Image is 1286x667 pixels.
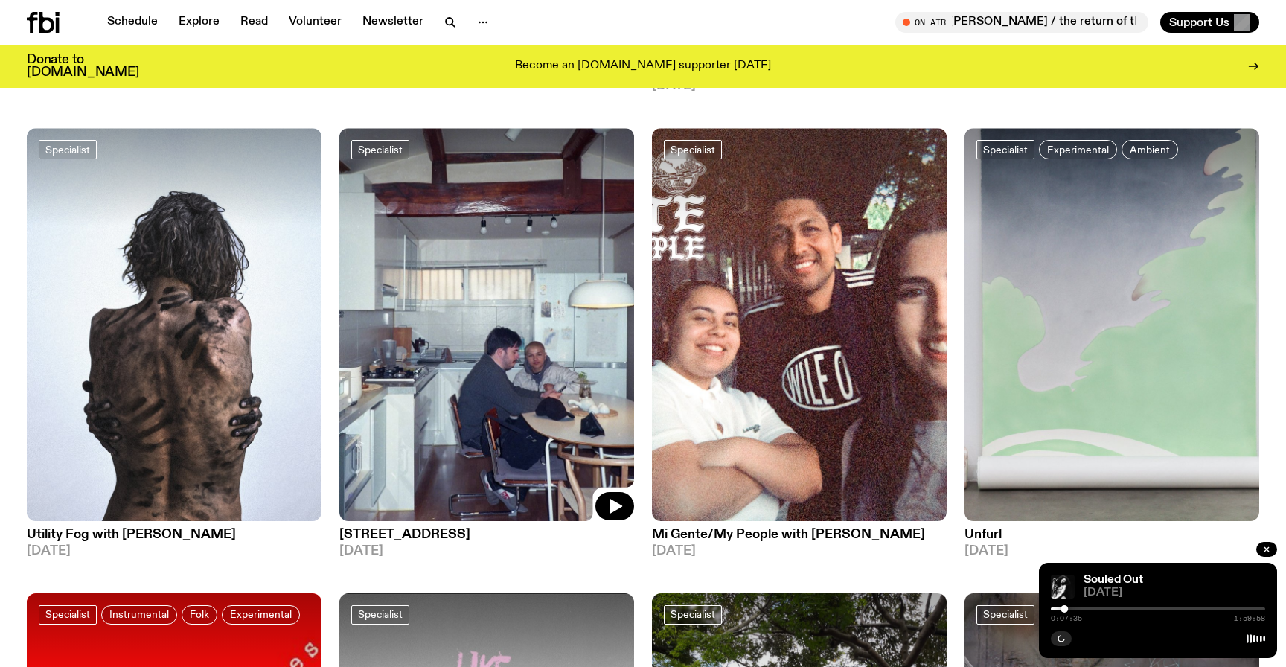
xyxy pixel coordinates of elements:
a: [STREET_ADDRESS][DATE] [339,521,634,557]
a: Volunteer [280,12,351,33]
a: Experimental [222,605,300,625]
span: Instrumental [109,609,169,620]
a: Unfurl[DATE] [964,521,1259,557]
span: Specialist [358,144,403,156]
a: Experimental [1039,140,1117,159]
span: Experimental [230,609,292,620]
a: Specialist [351,140,409,159]
span: 0:07:35 [1051,615,1082,622]
a: Specialist [351,605,409,625]
span: Specialist [671,144,715,156]
span: Support Us [1169,16,1229,29]
a: Schedule [98,12,167,33]
h3: Unfurl [964,529,1259,541]
span: [DATE] [964,545,1259,558]
img: Cover of Leese's album Δ [27,128,321,521]
a: Folk [182,605,217,625]
span: 1:59:58 [1234,615,1265,622]
a: Explore [170,12,228,33]
a: Specialist [664,605,722,625]
h3: [STREET_ADDRESS] [339,529,634,541]
span: Experimental [1047,144,1109,156]
a: Specialist [39,140,97,159]
span: Specialist [358,609,403,620]
span: [DATE] [339,545,634,558]
a: Ambient [1122,140,1178,159]
span: Folk [190,609,209,620]
h3: Utility Fog with [PERSON_NAME] [27,529,321,541]
span: Specialist [983,144,1028,156]
span: [DATE] [652,545,947,558]
a: Read [231,12,277,33]
a: Utility Fog with [PERSON_NAME][DATE] [27,521,321,557]
a: Souled Out [1084,574,1143,586]
span: Specialist [45,609,90,620]
span: [DATE] [27,545,321,558]
span: Specialist [45,144,90,156]
a: Specialist [664,140,722,159]
a: Specialist [39,605,97,625]
a: Specialist [976,140,1034,159]
span: Ambient [1130,144,1170,156]
h3: Donate to [DOMAIN_NAME] [27,54,139,79]
h3: Mi Gente/My People with [PERSON_NAME] [652,529,947,541]
button: Support Us [1160,12,1259,33]
a: Instrumental [101,605,177,625]
a: Newsletter [354,12,432,33]
span: [DATE] [1084,587,1265,599]
span: Specialist [671,609,715,620]
p: Become an [DOMAIN_NAME] supporter [DATE] [515,60,771,73]
img: Pat sits at a dining table with his profile facing the camera. Rhea sits to his left facing the c... [339,128,634,521]
a: Mi Gente/My People with [PERSON_NAME][DATE] [652,521,947,557]
button: On AirMornings with [PERSON_NAME] / the return of the feral [895,12,1148,33]
a: Specialist [976,605,1034,625]
span: Specialist [983,609,1028,620]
